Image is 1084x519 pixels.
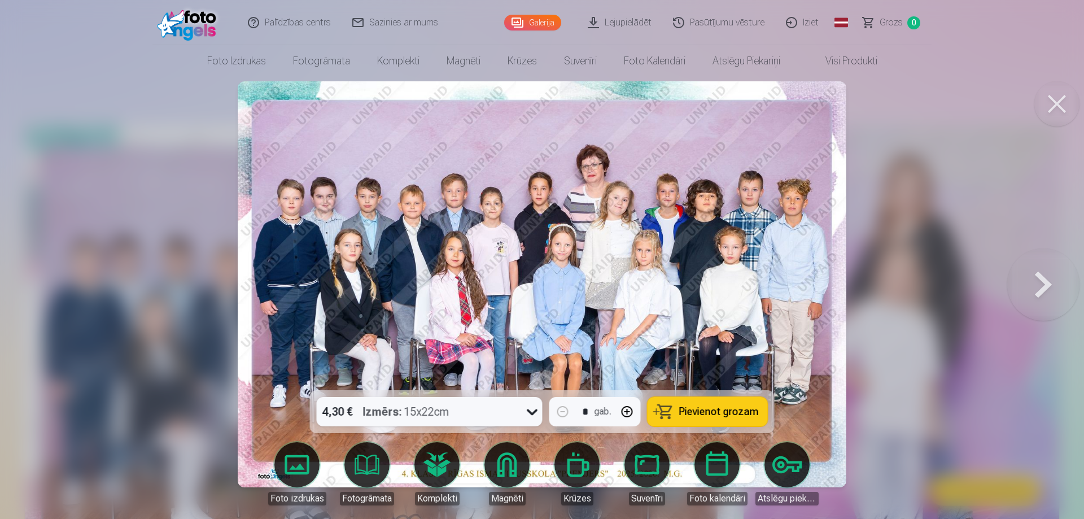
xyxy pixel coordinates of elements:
[475,442,539,505] a: Magnēti
[561,492,593,505] div: Krūzes
[907,16,920,29] span: 0
[648,397,768,426] button: Pievienot grozam
[405,442,469,505] a: Komplekti
[489,492,526,505] div: Magnēti
[415,492,460,505] div: Komplekti
[679,407,759,417] span: Pievienot grozam
[340,492,394,505] div: Fotogrāmata
[610,45,699,77] a: Foto kalendāri
[364,45,433,77] a: Komplekti
[615,442,679,505] a: Suvenīri
[157,5,222,41] img: /fa1
[699,45,794,77] a: Atslēgu piekariņi
[794,45,891,77] a: Visi produkti
[880,16,903,29] span: Grozs
[335,442,399,505] a: Fotogrāmata
[433,45,494,77] a: Magnēti
[363,397,449,426] div: 15x22cm
[755,442,819,505] a: Atslēgu piekariņi
[755,492,819,505] div: Atslēgu piekariņi
[268,492,326,505] div: Foto izdrukas
[629,492,665,505] div: Suvenīri
[317,397,359,426] div: 4,30 €
[494,45,550,77] a: Krūzes
[545,442,609,505] a: Krūzes
[504,15,561,30] a: Galerija
[194,45,279,77] a: Foto izdrukas
[363,404,402,420] strong: Izmērs :
[687,492,748,505] div: Foto kalendāri
[685,442,749,505] a: Foto kalendāri
[550,45,610,77] a: Suvenīri
[595,405,611,418] div: gab.
[279,45,364,77] a: Fotogrāmata
[265,442,329,505] a: Foto izdrukas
